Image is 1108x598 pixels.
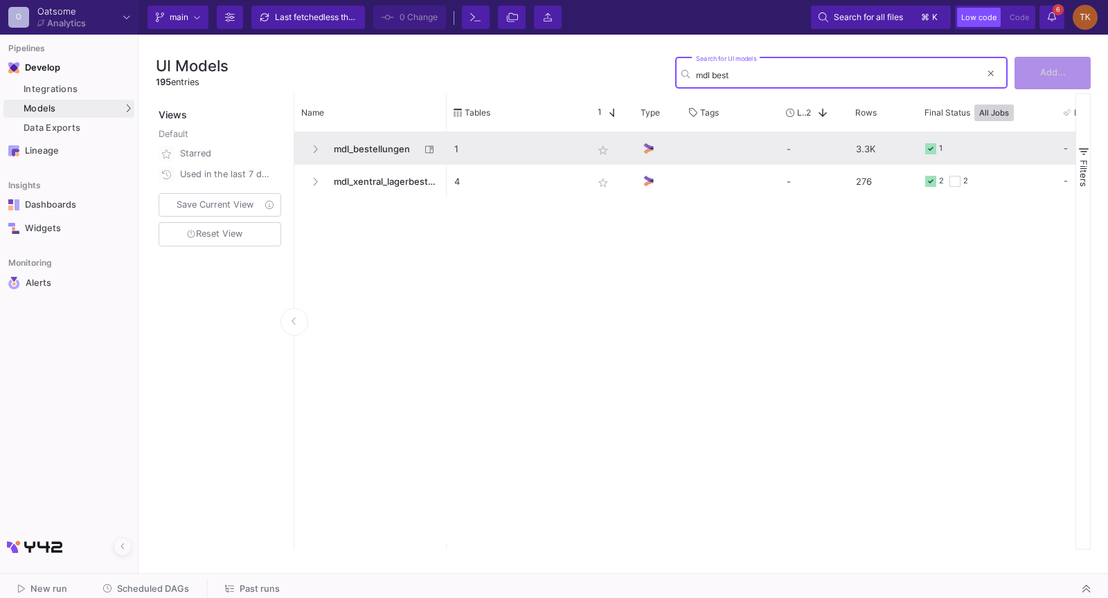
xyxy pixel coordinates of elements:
div: - [779,165,848,197]
a: Navigation iconDashboards [3,194,134,216]
h3: UI Models [156,57,229,75]
span: Code [1010,12,1029,22]
div: 2 [963,165,968,197]
div: Analytics [47,19,86,28]
div: Widgets [25,223,115,234]
button: Used in the last 7 days [156,164,284,185]
div: Data Exports [24,123,131,134]
div: Lineage [25,145,115,156]
button: main [148,6,208,29]
div: - [779,132,848,165]
button: TK [1069,5,1098,30]
mat-expansion-panel-header: Navigation iconDevelop [3,57,134,79]
a: Integrations [3,80,134,98]
span: 6 [1053,4,1064,15]
span: Low code [961,12,997,22]
div: 2 [939,165,944,197]
a: Navigation iconAlerts [3,271,134,295]
span: Rows [855,107,877,118]
button: Reset View [159,222,281,246]
span: Tags [700,107,719,118]
div: Starred [180,143,273,164]
span: Tables [465,107,490,118]
mat-icon: star_border [595,174,611,191]
span: mdl_xentral_lagerbestand_mhd [325,165,439,198]
div: Dashboards [25,199,115,210]
div: Views [156,93,287,122]
img: Navigation icon [8,62,19,73]
span: k [932,9,938,26]
button: Starred [156,143,284,164]
div: Alerts [26,277,116,289]
button: Save Current View [159,193,281,217]
button: Low code [957,8,1001,27]
a: Navigation iconWidgets [3,217,134,239]
span: main [170,7,188,28]
div: Used in the last 7 days [180,164,273,185]
span: ⌘ [921,9,929,26]
div: Default [159,127,284,143]
img: Navigation icon [8,277,20,289]
div: entries [156,75,229,89]
a: Data Exports [3,119,134,137]
span: less than a minute ago [323,12,410,22]
button: 6 [1039,6,1064,29]
span: 195 [156,77,171,87]
div: Integrations [24,84,131,95]
span: Last Used [797,107,806,118]
button: Last fetchedless than a minute ago [251,6,365,29]
img: UI Model [641,174,656,188]
button: All Jobs [974,105,1014,121]
div: Final Status [924,97,1037,128]
div: 276 [848,165,918,197]
div: TK [1073,5,1098,30]
span: Search for all files [834,7,903,28]
div: Last fetched [275,7,358,28]
span: Filters [1078,160,1089,187]
button: Search for all files⌘k [811,6,951,29]
img: Navigation icon [8,199,19,210]
img: Navigation icon [8,145,19,156]
span: mdl_bestellungen [325,133,420,165]
span: 1 [592,107,602,119]
span: 2 [806,107,811,118]
div: 3.3K [848,132,918,165]
p: 1 [454,133,578,165]
span: Scheduled DAGs [117,583,189,594]
p: 4 [454,165,578,198]
img: UI Model [641,141,656,156]
span: Reset View [187,228,242,239]
div: Develop [25,62,46,73]
img: Navigation icon [8,223,19,234]
span: Type [641,107,660,118]
button: Code [1006,8,1033,27]
button: ⌘k [917,9,943,26]
span: Past runs [240,583,280,594]
div: Oatsome [37,7,86,16]
span: Save Current View [177,199,253,210]
div: 1 [939,132,942,165]
input: Search for name, tables, ... [696,70,981,80]
span: Models [24,103,56,114]
mat-icon: star_border [595,142,611,158]
span: Data Tests [1074,107,1106,118]
a: Navigation iconLineage [3,140,134,162]
div: O [8,7,29,28]
span: New run [30,583,67,594]
span: Name [301,107,324,118]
